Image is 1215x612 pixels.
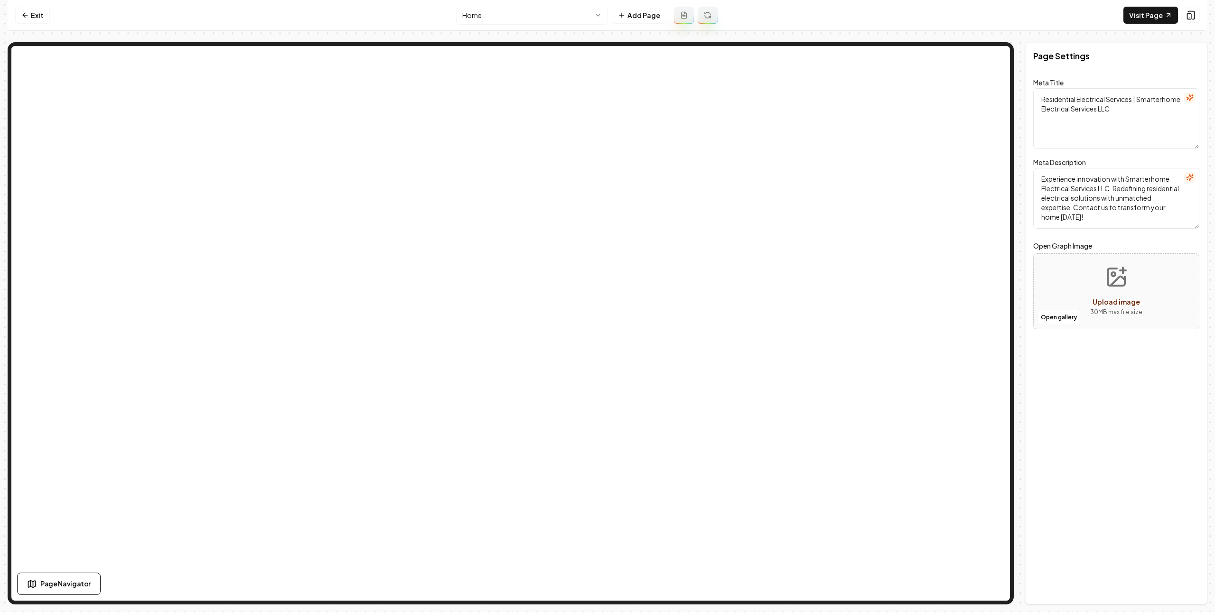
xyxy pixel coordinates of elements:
label: Meta Description [1033,158,1086,167]
button: Regenerate page [698,7,718,24]
button: Add Page [612,7,666,24]
label: Open Graph Image [1033,240,1199,251]
button: Add admin page prompt [674,7,694,24]
a: Visit Page [1123,7,1178,24]
button: Upload image [1083,258,1150,325]
a: Exit [15,7,50,24]
h2: Page Settings [1033,49,1090,63]
button: Open gallery [1037,310,1080,325]
button: Page Navigator [17,573,101,595]
p: 30 MB max file size [1090,307,1142,317]
span: Page Navigator [40,579,91,589]
span: Upload image [1093,297,1140,306]
label: Meta Title [1033,78,1064,87]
